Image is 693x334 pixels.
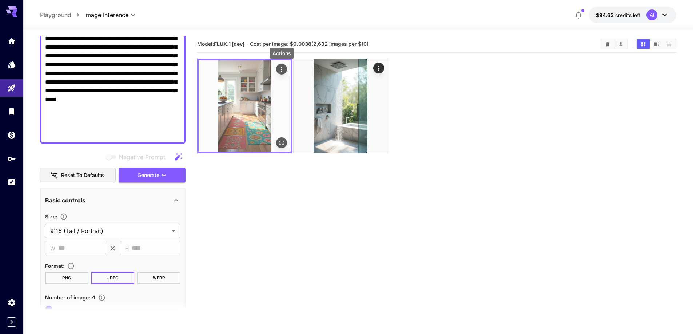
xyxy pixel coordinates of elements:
[646,9,657,20] div: AI
[199,60,291,152] img: 9k=
[84,11,128,19] span: Image Inference
[636,39,676,49] div: Show images in grid viewShow images in video viewShow images in list view
[615,12,641,18] span: credits left
[614,39,627,49] button: Download All
[7,154,16,163] div: API Keys
[293,41,311,47] b: 0.0038
[91,272,135,284] button: JPEG
[40,168,116,183] button: Reset to defaults
[294,59,388,153] img: Z
[45,263,64,269] span: Format :
[7,178,16,187] div: Usage
[119,168,186,183] button: Generate
[57,213,70,220] button: Adjust the dimensions of the generated image by specifying its width and height in pixels, or sel...
[45,196,85,205] p: Basic controls
[40,11,71,19] a: Playground
[197,41,244,47] span: Model:
[138,171,159,180] span: Generate
[373,63,384,73] div: Actions
[45,192,180,209] div: Basic controls
[650,39,663,49] button: Show images in video view
[589,7,676,23] button: $94.6307AI
[64,262,77,270] button: Choose the file format for the output image.
[214,41,244,47] b: FLUX.1 [dev]
[45,213,57,220] span: Size :
[50,226,169,235] span: 9:16 (Tall / Portrait)
[50,244,55,253] span: W
[7,317,16,327] button: Expand sidebar
[40,11,84,19] nav: breadcrumb
[7,298,16,307] div: Settings
[601,39,628,49] div: Clear ImagesDownload All
[250,41,369,47] span: Cost per image: $ (2,632 images per $10)
[7,84,16,93] div: Playground
[119,153,165,161] span: Negative Prompt
[45,272,88,284] button: PNG
[596,11,641,19] div: $94.6307
[601,39,614,49] button: Clear Images
[246,40,248,48] p: ·
[7,130,16,140] div: Wallet
[276,137,287,148] div: Open in fullscreen
[95,294,108,301] button: Specify how many images to generate in a single request. Each image generation will be charged se...
[270,48,294,59] div: Actions
[7,107,16,116] div: Library
[276,64,287,75] div: Actions
[596,12,615,18] span: $94.63
[104,152,171,161] span: Negative prompts are not compatible with the selected model.
[125,244,129,253] span: H
[663,39,676,49] button: Show images in list view
[137,272,180,284] button: WEBP
[7,60,16,69] div: Models
[45,294,95,301] span: Number of images : 1
[637,39,650,49] button: Show images in grid view
[7,36,16,45] div: Home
